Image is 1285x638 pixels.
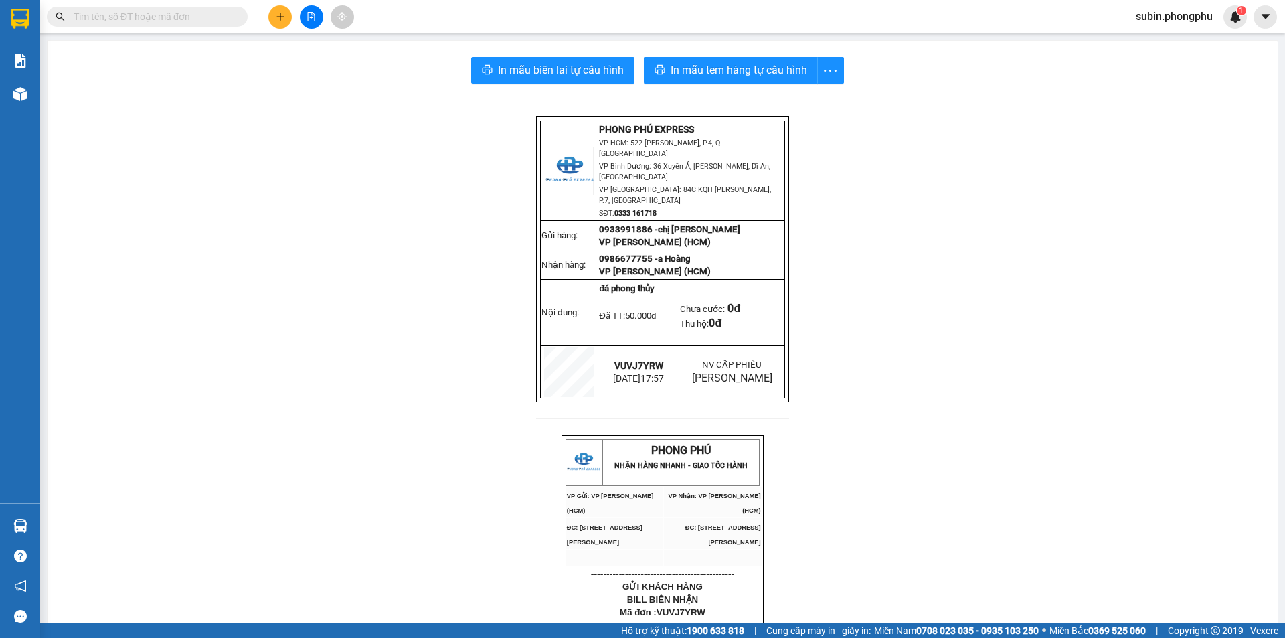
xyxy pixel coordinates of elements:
span: Mã đơn : [620,607,705,617]
strong: PHONG PHÚ EXPRESS [599,124,694,135]
span: VP Gửi: VP [PERSON_NAME] (HCM) [567,493,654,514]
span: printer [655,64,665,77]
span: GỬI KHÁCH HÀNG [622,582,703,592]
span: 17:57 [640,373,664,384]
img: icon-new-feature [1229,11,1241,23]
sup: 1 [1237,6,1246,15]
span: question-circle [14,550,27,562]
span: Miền Nam [874,623,1039,638]
span: PHONG PHÚ [651,444,711,457]
span: NV CẤP PHIẾU [702,360,762,370]
span: Gửi hàng: [541,230,578,240]
button: file-add [300,5,323,29]
strong: 0369 525 060 [1088,625,1146,636]
span: VP [PERSON_NAME] (HCM) [599,237,711,247]
span: copyright [1211,626,1220,635]
span: 50.000đ [625,311,656,321]
span: | [1156,623,1158,638]
img: logo [567,446,600,479]
span: 17:57:11 [DATE] [641,621,695,629]
span: Chưa cước: [680,304,740,314]
span: search [56,12,65,21]
button: plus [268,5,292,29]
span: VP Nhận: VP [PERSON_NAME] (HCM) [669,493,761,514]
span: chị [PERSON_NAME] [658,224,740,234]
span: message [14,610,27,623]
span: a Hoàng [658,254,691,264]
span: BILL BIÊN NHẬN [627,594,699,605]
span: VP HCM: 522 [PERSON_NAME], P.4, Q.[GEOGRAPHIC_DATA] [599,139,722,158]
span: VP [GEOGRAPHIC_DATA]: 84C KQH [PERSON_NAME], P.7, [GEOGRAPHIC_DATA] [599,185,771,205]
img: logo-vxr [11,9,29,29]
span: In mẫu biên lai tự cấu hình [498,62,624,78]
img: solution-icon [13,54,27,68]
span: [PERSON_NAME] [692,372,772,384]
span: [DATE] [613,373,664,384]
span: subin.phongphu [1125,8,1223,25]
strong: 0708 023 035 - 0935 103 250 [916,625,1039,636]
span: VUVJ7YRW [614,360,663,371]
button: caret-down [1254,5,1277,29]
span: Nội dung: [541,307,579,317]
button: more [817,57,844,84]
input: Tìm tên, số ĐT hoặc mã đơn [74,9,232,24]
span: VP [PERSON_NAME] (HCM) [599,266,711,276]
span: 1 [1239,6,1244,15]
strong: 1900 633 818 [687,625,744,636]
span: 0986677755 - [599,254,658,264]
span: file-add [307,12,316,21]
span: Miền Bắc [1049,623,1146,638]
span: printer [482,64,493,77]
span: ĐC: [STREET_ADDRESS][PERSON_NAME] [567,524,642,546]
span: more [818,62,843,79]
span: Đã TT: [599,311,656,321]
span: 0933991886 - [599,224,740,234]
span: | [754,623,756,638]
span: VP Bình Dương: 36 Xuyên Á, [PERSON_NAME], Dĩ An, [GEOGRAPHIC_DATA] [599,162,770,181]
strong: 0333 161718 [614,209,657,218]
span: aim [337,12,347,21]
span: SĐT: [599,209,657,218]
span: ĐC: [STREET_ADDRESS][PERSON_NAME] [685,524,761,546]
span: plus [276,12,285,21]
span: ---------------------------------------------- [591,568,734,579]
span: đá phong thủy [599,283,655,293]
button: printerIn mẫu tem hàng tự cấu hình [644,57,818,84]
span: notification [14,580,27,592]
span: In mẫu tem hàng tự cấu hình [671,62,807,78]
img: warehouse-icon [13,519,27,533]
img: logo [545,147,594,195]
span: 0đ [709,317,721,329]
span: Nhận hàng: [541,260,586,270]
span: VUVJ7YRW [657,607,705,617]
span: Thu hộ: [680,319,721,329]
button: aim [331,5,354,29]
span: 0đ [727,302,740,315]
span: In : [630,621,695,629]
img: warehouse-icon [13,87,27,101]
span: ⚪️ [1042,628,1046,633]
span: caret-down [1260,11,1272,23]
strong: NHẬN HÀNG NHANH - GIAO TỐC HÀNH [614,461,748,470]
span: Hỗ trợ kỹ thuật: [621,623,744,638]
button: printerIn mẫu biên lai tự cấu hình [471,57,634,84]
span: Cung cấp máy in - giấy in: [766,623,871,638]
